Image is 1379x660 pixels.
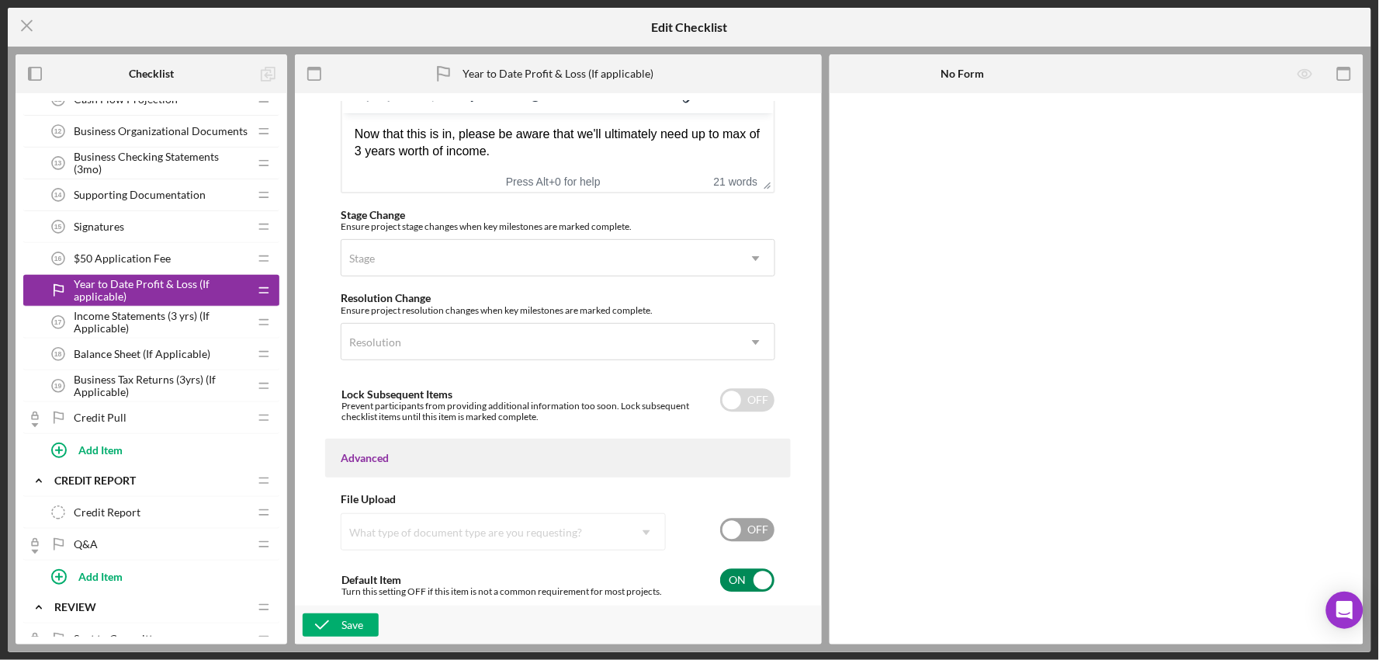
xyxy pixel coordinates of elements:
[129,68,174,80] b: Checklist
[341,401,720,422] div: Prevent participants from providing additional information too soon. Lock subsequent checklist it...
[341,387,452,401] label: Lock Subsequent Items
[522,85,549,106] button: Emojis
[757,172,774,192] div: Press the Up and Down arrow keys to resize the editor.
[341,613,363,637] div: Save
[74,506,140,519] span: Credit Report
[78,561,123,591] div: Add Item
[341,209,775,221] div: Stage Change
[349,336,401,349] div: Resolution
[652,20,728,34] h5: Edit Checklist
[349,252,375,265] div: Stage
[54,223,62,231] tspan: 15
[941,68,985,80] b: No Form
[54,318,62,326] tspan: 17
[341,586,662,597] div: Turn this setting OFF if this item is not a common requirement for most projects.
[341,292,775,304] div: Resolution Change
[54,159,62,167] tspan: 13
[595,85,622,106] button: Italic
[464,85,503,106] div: Numbered list
[568,85,594,106] button: Bold
[54,191,62,199] tspan: 14
[485,175,622,188] div: Press Alt+0 for help
[54,474,248,487] div: Credit report
[341,221,775,232] div: Ensure project stage changes when key milestones are marked complete.
[74,189,206,201] span: Supporting Documentation
[74,538,98,551] span: Q&A
[74,151,248,175] span: Business Checking Statements (3mo)
[54,127,62,135] tspan: 12
[74,412,126,424] span: Credit Pull
[54,255,62,262] tspan: 16
[622,85,649,106] button: Underline
[352,85,378,106] button: Undo
[341,305,775,316] div: Ensure project resolution changes when key milestones are marked complete.
[74,125,248,137] span: Business Organizational Documents
[54,96,62,103] tspan: 11
[74,278,248,303] span: Year to Date Profit & Loss (If applicable)
[74,348,210,360] span: Balance Sheet (If Applicable)
[677,85,703,106] button: Insert/edit link
[722,85,749,106] button: Reveal or hide additional toolbar items
[341,493,775,505] div: File Upload
[74,633,164,645] span: Sent to Committee
[379,85,405,106] button: Redo
[303,613,379,637] button: Save
[424,85,463,106] div: Bullet list
[714,175,758,188] button: 21 words
[78,435,123,464] div: Add Item
[54,350,62,358] tspan: 18
[74,310,248,335] span: Income Statements (3 yrs) (If Applicable)
[650,85,676,106] button: Strikethrough
[54,382,62,390] tspan: 19
[463,68,653,80] div: Year to Date Profit & Loss (If applicable)
[12,12,419,82] div: If you have an existing business that's a year old or older please attach a year to date profit a...
[12,12,419,82] body: Rich Text Area. Press ALT-0 for help.
[39,561,279,592] button: Add Item
[74,221,124,233] span: Signatures
[342,113,774,172] iframe: Rich Text Area
[74,252,171,265] span: $50 Application Fee
[1326,592,1363,629] div: Open Intercom Messenger
[341,573,401,586] label: Default Item
[74,373,248,398] span: Business Tax Returns (3yrs) (If Applicable)
[54,601,248,613] div: Review
[39,434,279,465] button: Add Item
[341,452,775,464] div: Advanced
